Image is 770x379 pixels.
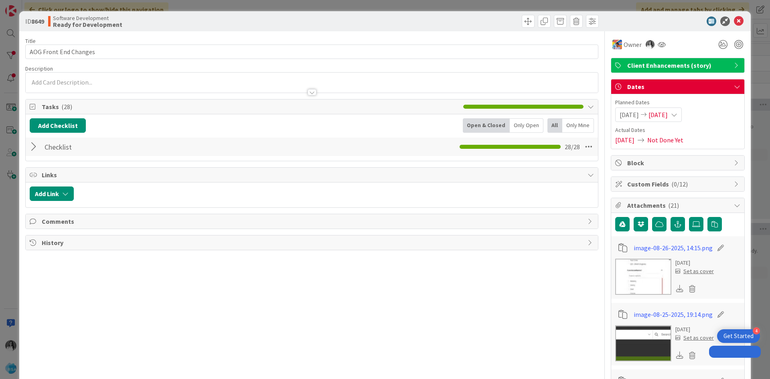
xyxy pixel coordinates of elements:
[627,179,730,189] span: Custom Fields
[42,238,584,247] span: History
[30,186,74,201] button: Add Link
[53,21,122,28] b: Ready for Development
[25,45,598,59] input: type card name here...
[717,329,760,343] div: Open Get Started checklist, remaining modules: 4
[624,40,642,49] span: Owner
[675,334,714,342] div: Set as cover
[634,310,713,319] a: image-08-25-2025, 19:14.png
[42,140,222,154] input: Add Checklist...
[61,103,72,111] span: ( 28 )
[675,350,684,361] div: Download
[648,110,668,120] span: [DATE]
[634,243,713,253] a: image-08-26-2025, 14:15.png
[668,201,679,209] span: ( 21 )
[675,284,684,294] div: Download
[547,118,562,133] div: All
[562,118,594,133] div: Only Mine
[510,118,543,133] div: Only Open
[30,118,86,133] button: Add Checklist
[753,327,760,334] div: 4
[627,158,730,168] span: Block
[675,325,714,334] div: [DATE]
[675,267,714,276] div: Set as cover
[627,201,730,210] span: Attachments
[615,126,740,134] span: Actual Dates
[647,135,683,145] span: Not Done Yet
[25,37,36,45] label: Title
[627,82,730,91] span: Dates
[31,17,44,25] b: 8649
[463,118,510,133] div: Open & Closed
[646,40,654,49] img: bs
[53,15,122,21] span: Software Development
[42,102,459,111] span: Tasks
[42,170,584,180] span: Links
[675,259,714,267] div: [DATE]
[620,110,639,120] span: [DATE]
[627,61,730,70] span: Client Enhancements (story)
[612,40,622,49] img: JK
[25,16,44,26] span: ID
[25,65,53,72] span: Description
[615,135,634,145] span: [DATE]
[723,332,754,340] div: Get Started
[42,217,584,226] span: Comments
[671,180,688,188] span: ( 0/12 )
[565,142,580,152] span: 28 / 28
[615,98,740,107] span: Planned Dates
